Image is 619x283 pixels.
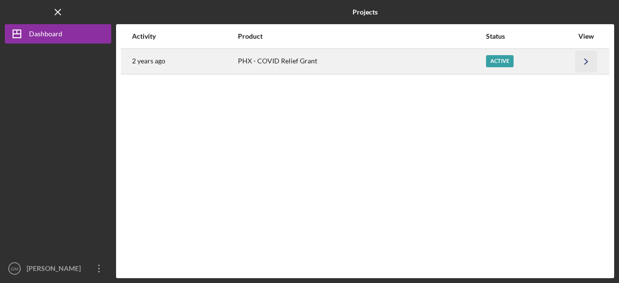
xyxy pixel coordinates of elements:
[574,32,598,40] div: View
[132,57,165,65] time: 2023-09-18 16:52
[132,32,237,40] div: Activity
[353,8,378,16] b: Projects
[486,55,514,67] div: Active
[238,32,485,40] div: Product
[5,24,111,44] button: Dashboard
[11,266,18,271] text: GM
[5,259,111,278] button: GM[PERSON_NAME]
[24,259,87,281] div: [PERSON_NAME]
[486,32,573,40] div: Status
[238,49,485,74] div: PHX - COVID Relief Grant
[29,24,62,46] div: Dashboard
